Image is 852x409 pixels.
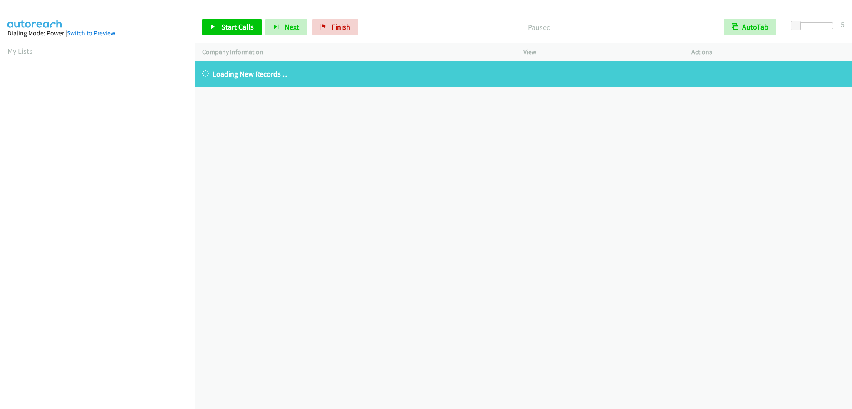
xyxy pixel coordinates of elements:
p: Company Information [202,47,508,57]
a: My Lists [7,46,32,56]
span: Finish [332,22,350,32]
a: Start Calls [202,19,262,35]
a: Switch to Preview [67,29,115,37]
span: Start Calls [221,22,254,32]
p: Loading New Records ... [202,68,845,79]
div: Delay between calls (in seconds) [795,22,833,29]
div: Dialing Mode: Power | [7,28,187,38]
a: Finish [312,19,358,35]
p: View [523,47,676,57]
div: 5 [841,19,845,30]
p: Paused [369,22,709,33]
span: Next [285,22,299,32]
button: Next [265,19,307,35]
p: Actions [691,47,845,57]
button: AutoTab [724,19,776,35]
